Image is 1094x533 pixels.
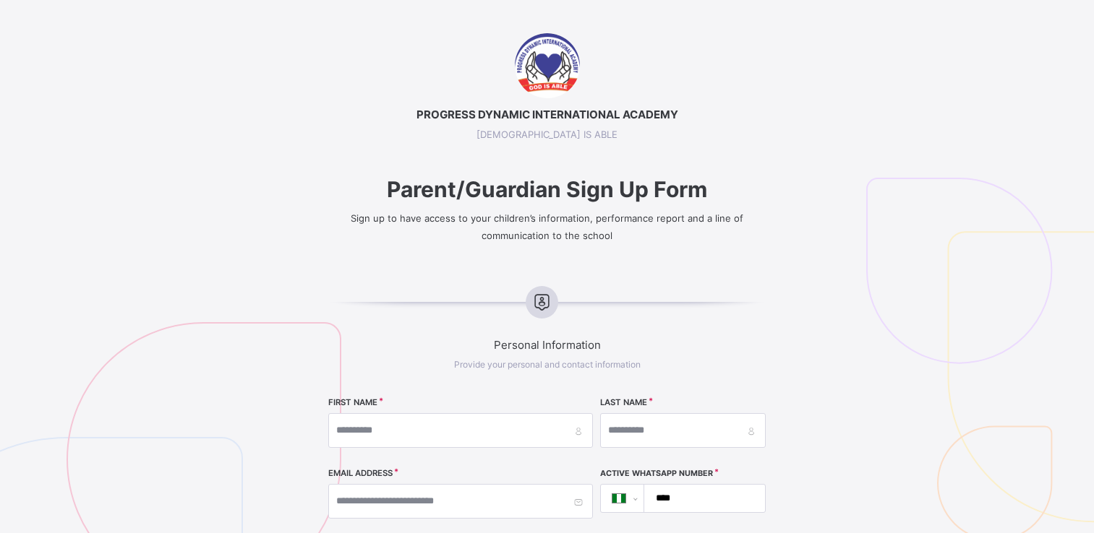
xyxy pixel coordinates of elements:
label: Active WhatsApp Number [600,469,713,478]
span: Parent/Guardian Sign Up Form [273,176,821,202]
span: Sign up to have access to your children’s information, performance report and a line of communica... [351,212,743,241]
label: EMAIL ADDRESS [328,468,393,478]
span: [DEMOGRAPHIC_DATA] IS ABLE [273,129,821,140]
span: PROGRESS DYNAMIC INTERNATIONAL ACADEMY [273,108,821,121]
span: Personal Information [273,338,821,352]
label: LAST NAME [600,397,647,407]
span: Provide your personal and contact information [454,359,641,370]
label: FIRST NAME [328,397,377,407]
